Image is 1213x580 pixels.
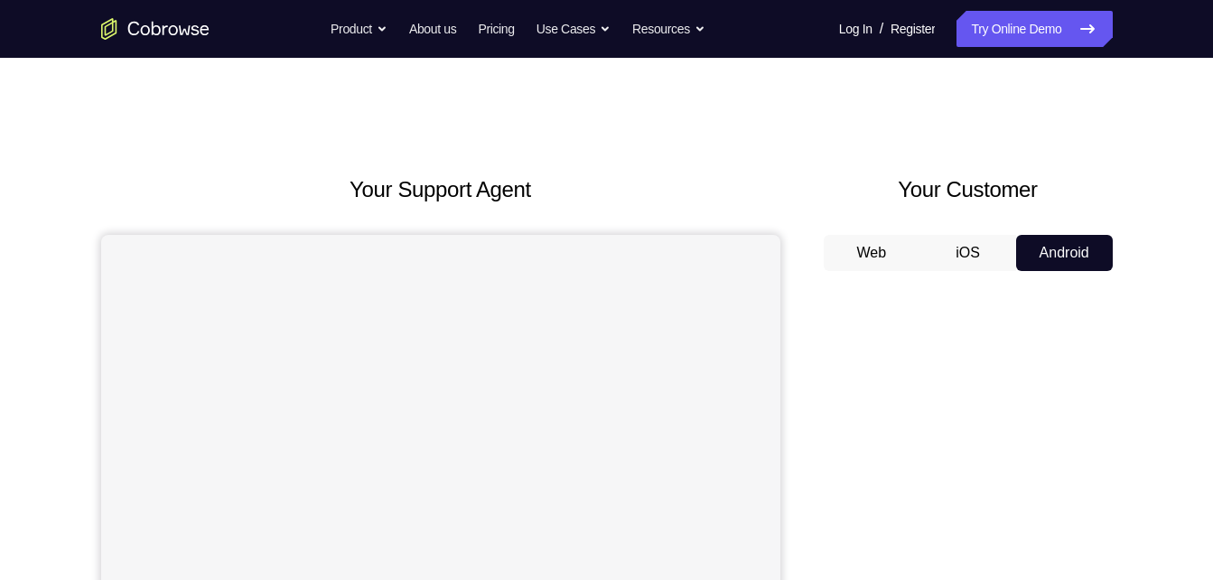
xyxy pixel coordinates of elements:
button: iOS [919,235,1016,271]
button: Product [331,11,387,47]
h2: Your Support Agent [101,173,780,206]
button: Resources [632,11,705,47]
a: Register [891,11,935,47]
a: Try Online Demo [956,11,1112,47]
a: Pricing [478,11,514,47]
a: Go to the home page [101,18,210,40]
a: Log In [839,11,872,47]
button: Use Cases [537,11,611,47]
span: / [880,18,883,40]
button: Web [824,235,920,271]
button: Android [1016,235,1113,271]
h2: Your Customer [824,173,1113,206]
a: About us [409,11,456,47]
